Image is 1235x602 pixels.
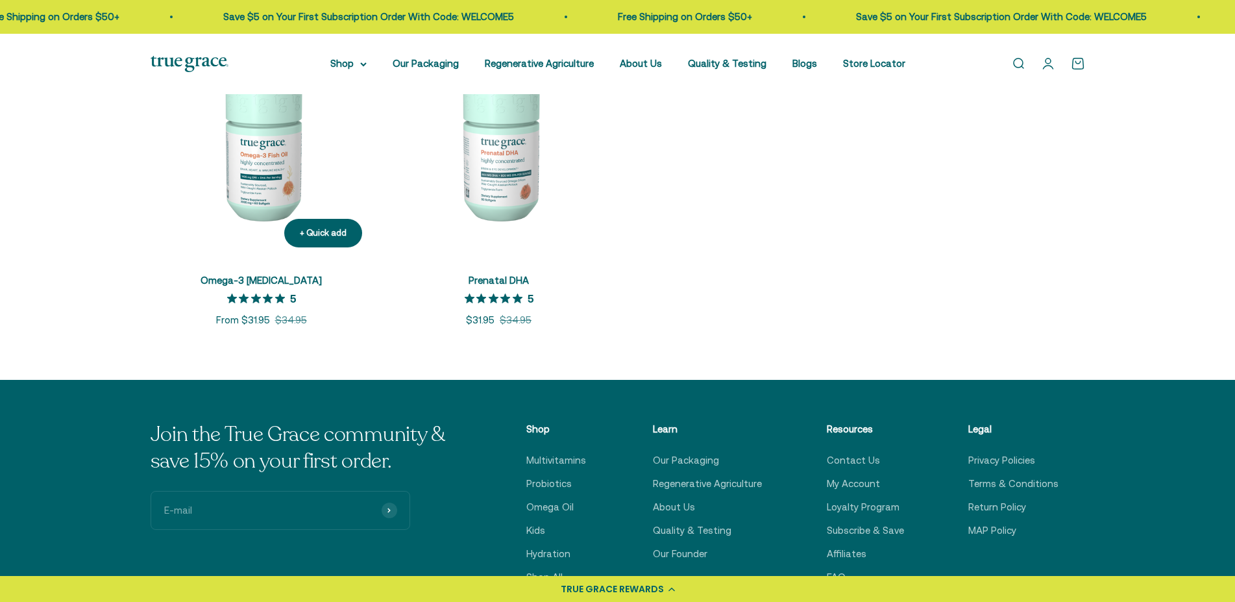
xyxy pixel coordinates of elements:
p: Resources [827,421,904,437]
a: MAP Policy [968,523,1016,538]
a: Regenerative Agriculture [653,476,762,492]
a: Omega Oil [526,499,574,515]
p: Shop [526,421,589,437]
summary: Shop [330,56,367,71]
a: Kids [526,523,545,538]
a: Omega-3 [MEDICAL_DATA] [201,275,322,286]
a: Quality & Testing [653,523,731,538]
a: Loyalty Program [827,499,899,515]
a: FAQ [827,570,846,585]
a: Quality & Testing [688,58,766,69]
a: Subscribe & Save [827,523,904,538]
a: Shop All [526,570,563,585]
div: + Quick add [300,227,347,240]
a: Free Shipping on Orders $50+ [1023,11,1158,22]
img: Omega-3 Fish Oil for Brain, Heart, and Immune Health* Sustainably sourced, wild-caught Alaskan fi... [151,36,373,258]
a: About Us [653,499,695,515]
a: Regenerative Agriculture [485,58,594,69]
a: Terms & Conditions [968,476,1058,492]
compare-at-price: $34.95 [275,312,307,328]
p: Join the True Grace community & save 15% on your first order. [151,421,462,475]
button: + Quick add [284,219,362,248]
p: 5 [290,292,296,305]
a: About Us [620,58,662,69]
a: Our Founder [653,546,707,562]
a: Our Packaging [653,453,719,468]
compare-at-price: $34.95 [500,312,532,328]
a: Blogs [792,58,817,69]
a: Return Policy [968,499,1026,515]
img: Prenatal DHA for Brain & Eye Development* For women during pre-conception, pregnancy, and lactati... [388,36,610,258]
p: Learn [653,421,762,437]
a: Affiliates [827,546,866,562]
a: Free Shipping on Orders $50+ [391,11,525,22]
span: 5 out of 5 stars rating in total 16 reviews. [227,290,290,308]
a: My Account [827,476,880,492]
sale-price: From $31.95 [216,312,270,328]
a: Privacy Policies [968,453,1035,468]
div: TRUE GRACE REWARDS [561,583,664,596]
a: Store Locator [843,58,905,69]
p: 5 [528,292,533,305]
a: Hydration [526,546,570,562]
p: Save $5 on Your First Subscription Order With Code: WELCOME5 [629,9,920,25]
p: Legal [968,421,1058,437]
a: Multivitamins [526,453,586,468]
a: Probiotics [526,476,572,492]
span: 5 out of 5 stars rating in total 3 reviews. [465,290,528,308]
a: Our Packaging [393,58,459,69]
a: Contact Us [827,453,880,468]
sale-price: $31.95 [466,312,495,328]
a: Prenatal DHA [469,275,529,286]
